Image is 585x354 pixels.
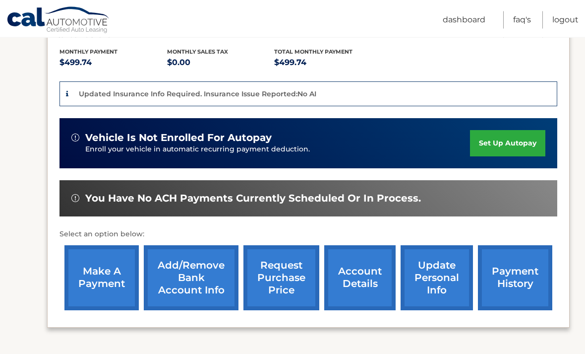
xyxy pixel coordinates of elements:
[71,134,79,142] img: alert-white.svg
[478,246,552,311] a: payment history
[6,6,111,35] a: Cal Automotive
[85,193,421,205] span: You have no ACH payments currently scheduled or in process.
[274,49,352,56] span: Total Monthly Payment
[552,11,579,29] a: Logout
[513,11,531,29] a: FAQ's
[85,132,272,144] span: vehicle is not enrolled for autopay
[144,246,238,311] a: Add/Remove bank account info
[167,56,275,70] p: $0.00
[59,229,557,241] p: Select an option below:
[401,246,473,311] a: update personal info
[274,56,382,70] p: $499.74
[59,56,167,70] p: $499.74
[324,246,396,311] a: account details
[167,49,228,56] span: Monthly sales Tax
[59,49,117,56] span: Monthly Payment
[85,144,470,155] p: Enroll your vehicle in automatic recurring payment deduction.
[64,246,139,311] a: make a payment
[79,90,316,99] p: Updated Insurance Info Required. Insurance Issue Reported:No AI
[71,195,79,203] img: alert-white.svg
[243,246,319,311] a: request purchase price
[470,131,545,157] a: set up autopay
[443,11,485,29] a: Dashboard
